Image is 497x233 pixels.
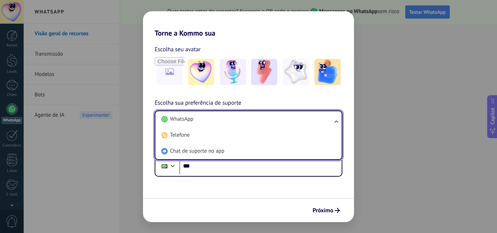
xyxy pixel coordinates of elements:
[314,59,341,85] img: -5.jpeg
[170,132,190,139] span: Telefone
[143,11,354,37] h2: Torne a Kommo sua
[155,99,241,108] span: Escolha sua preferência de suporte
[313,208,333,213] span: Próximo
[220,59,246,85] img: -2.jpeg
[170,148,224,155] span: Chat de suporte no app
[251,59,277,85] img: -3.jpeg
[158,158,171,174] div: Brazil: + 55
[170,116,193,123] span: WhatsApp
[155,45,201,54] span: Escolha seu avatar
[188,59,214,85] img: -1.jpeg
[283,59,309,85] img: -4.jpeg
[309,204,343,217] button: Próximo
